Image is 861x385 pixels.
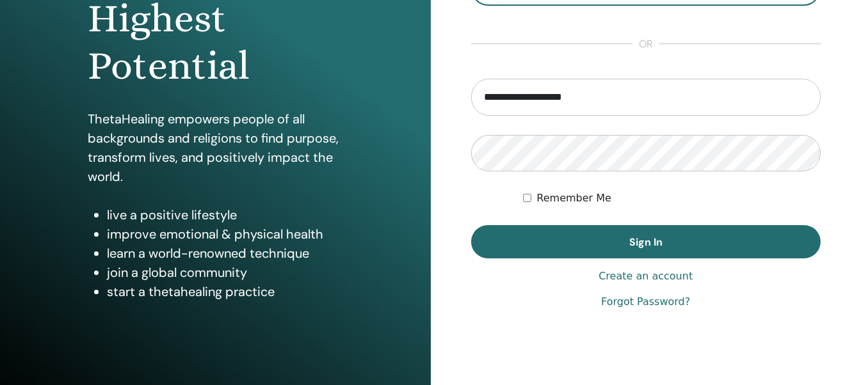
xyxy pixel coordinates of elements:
a: Forgot Password? [601,294,690,310]
a: Create an account [599,269,693,284]
p: ThetaHealing empowers people of all backgrounds and religions to find purpose, transform lives, a... [88,109,342,186]
li: learn a world-renowned technique [107,244,342,263]
li: improve emotional & physical health [107,224,342,244]
span: or [632,36,659,52]
li: join a global community [107,263,342,282]
span: Sign In [629,235,663,249]
li: start a thetahealing practice [107,282,342,301]
li: live a positive lifestyle [107,205,342,224]
div: Keep me authenticated indefinitely or until I manually logout [523,191,821,206]
button: Sign In [471,225,821,258]
label: Remember Me [536,191,611,206]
